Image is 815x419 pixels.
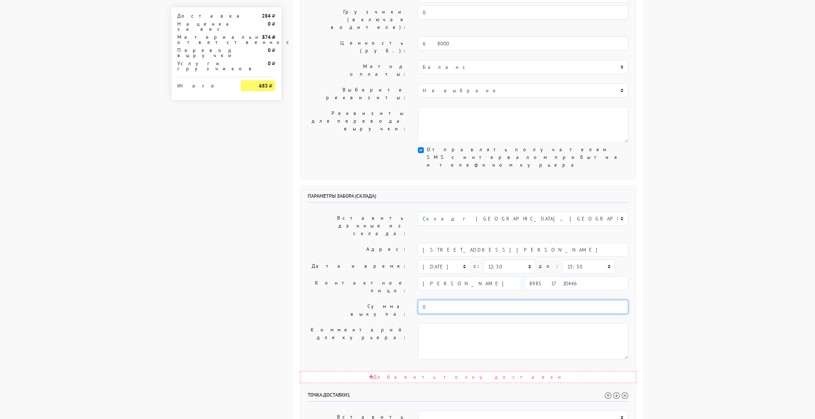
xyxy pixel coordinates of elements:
[302,243,413,257] label: Адрес:
[262,34,271,40] strong: 374
[302,37,413,57] label: Ценность (руб.):
[302,300,413,320] label: Сумма выкупа:
[268,47,271,53] strong: 0
[302,84,413,104] label: Выберите реквизиты:
[172,61,236,71] div: Услуги грузчиков
[177,80,230,88] div: Итого
[300,371,636,383] div: Добавить точку доставки
[302,5,413,34] label: Грузчики (включая водителя):
[172,48,236,58] div: Перевод выручки
[302,107,413,143] label: Реквизиты для перевода выручки:
[268,21,271,27] strong: 0
[302,323,413,359] label: Комментарий для курьера:
[302,212,413,240] label: Вставить данные из склада:
[259,82,268,89] strong: 683
[308,193,629,203] h6: Параметры забора (склада)
[302,260,413,274] label: Дата и время:
[302,60,413,81] label: Метод оплаты:
[172,13,236,18] div: Доставка
[525,277,628,290] input: Телефон
[172,34,236,45] div: Материальная ответственность
[262,12,271,19] strong: 284
[347,392,350,398] span: 1
[418,277,522,290] input: Имя
[539,260,560,272] label: до:
[427,146,628,169] label: Отправлять получателям SMS с интервалом прибытия и телефоном курьера
[474,260,481,272] label: c:
[302,277,413,297] label: Контактное лицо:
[268,60,271,67] strong: 0
[308,392,629,402] h6: Точка доставки
[172,21,236,31] div: Наценка за вес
